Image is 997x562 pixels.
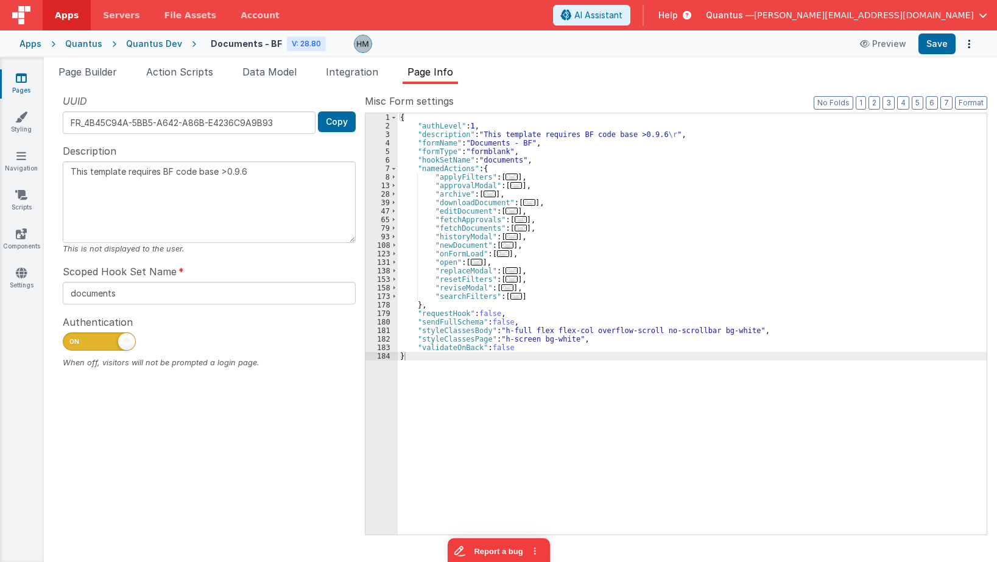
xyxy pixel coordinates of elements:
[706,9,987,21] button: Quantus — [PERSON_NAME][EMAIL_ADDRESS][DOMAIN_NAME]
[658,9,678,21] span: Help
[868,96,880,110] button: 2
[354,35,372,52] img: 1b65a3e5e498230d1b9478315fee565b
[365,216,398,224] div: 65
[65,38,102,50] div: Quantus
[326,66,378,78] span: Integration
[365,275,398,284] div: 153
[883,96,895,110] button: 3
[365,335,398,343] div: 182
[960,35,978,52] button: Options
[856,96,866,110] button: 1
[506,233,518,240] span: ...
[365,258,398,267] div: 131
[103,9,139,21] span: Servers
[365,343,398,352] div: 183
[365,309,398,318] div: 179
[706,9,754,21] span: Quantus —
[365,224,398,233] div: 79
[853,34,914,54] button: Preview
[58,66,117,78] span: Page Builder
[146,66,213,78] span: Action Scripts
[63,94,87,108] span: UUID
[365,250,398,258] div: 123
[407,66,453,78] span: Page Info
[940,96,953,110] button: 7
[287,37,326,51] div: V: 28.80
[365,292,398,301] div: 173
[365,267,398,275] div: 138
[365,301,398,309] div: 178
[553,5,630,26] button: AI Assistant
[126,38,182,50] div: Quantus Dev
[365,241,398,250] div: 108
[523,199,535,206] span: ...
[497,250,509,257] span: ...
[365,130,398,139] div: 3
[365,94,454,108] span: Misc Form settings
[19,38,41,50] div: Apps
[63,144,116,158] span: Description
[501,284,513,291] span: ...
[365,156,398,164] div: 6
[164,9,217,21] span: File Assets
[63,357,356,368] div: When off, visitors will not be prompted a login page.
[318,111,356,132] button: Copy
[365,147,398,156] div: 5
[515,216,527,223] span: ...
[484,191,496,197] span: ...
[365,326,398,335] div: 181
[955,96,987,110] button: Format
[365,233,398,241] div: 93
[574,9,622,21] span: AI Assistant
[506,208,518,214] span: ...
[211,39,282,48] h4: Documents - BF
[365,352,398,360] div: 184
[365,318,398,326] div: 180
[365,207,398,216] div: 47
[365,113,398,122] div: 1
[365,122,398,130] div: 2
[912,96,923,110] button: 5
[365,198,398,207] div: 39
[365,173,398,181] div: 8
[365,181,398,190] div: 13
[754,9,974,21] span: [PERSON_NAME][EMAIL_ADDRESS][DOMAIN_NAME]
[506,267,518,274] span: ...
[506,174,518,180] span: ...
[55,9,79,21] span: Apps
[515,225,527,231] span: ...
[242,66,297,78] span: Data Model
[506,276,518,283] span: ...
[63,315,133,329] span: Authentication
[63,243,356,255] div: This is not displayed to the user.
[63,264,177,279] span: Scoped Hook Set Name
[365,190,398,198] div: 28
[365,284,398,292] div: 158
[897,96,909,110] button: 4
[501,242,513,248] span: ...
[510,293,523,300] span: ...
[814,96,853,110] button: No Folds
[365,139,398,147] div: 4
[365,164,398,173] div: 7
[926,96,938,110] button: 6
[510,182,523,189] span: ...
[918,33,956,54] button: Save
[471,259,483,265] span: ...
